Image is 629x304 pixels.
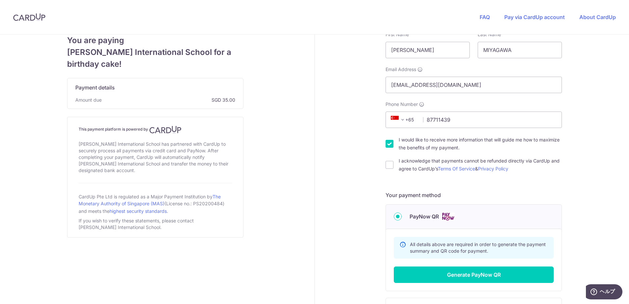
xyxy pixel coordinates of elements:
[478,31,501,38] label: Last Name
[399,136,562,152] label: I would like to receive more information that will guide me how to maximize the benefits of my pa...
[13,13,45,21] img: CardUp
[438,166,475,171] a: Terms Of Service
[75,84,115,91] span: Payment details
[79,139,232,175] div: [PERSON_NAME] International School has partnered with CardUp to securely process all payments via...
[586,284,622,301] iframe: ウィジェットを開いて詳しい情報を確認できます
[399,157,562,173] label: I acknowledge that payments cannot be refunded directly via CardUp and agree to CardUp’s &
[110,208,167,214] a: highest security standards
[410,213,439,220] span: PayNow QR
[389,116,418,124] span: +65
[386,191,562,199] h5: Your payment method
[386,101,418,108] span: Phone Number
[394,266,554,283] button: Generate PayNow QR
[386,66,416,73] span: Email Address
[386,31,409,38] label: First Name
[75,97,102,103] span: Amount due
[478,166,508,171] a: Privacy Policy
[79,126,232,134] h4: This payment platform is powered by
[386,42,470,58] input: First name
[104,97,235,103] span: SGD 35.00
[79,191,232,216] div: CardUp Pte Ltd is regulated as a Major Payment Institution by (License no.: PS20200484) and meets...
[478,42,562,58] input: Last name
[480,14,490,20] a: FAQ
[579,14,616,20] a: About CardUp
[149,126,182,134] img: CardUp
[394,213,554,221] div: PayNow QR Cards logo
[79,216,232,232] div: If you wish to verify these statements, please contact [PERSON_NAME] International School.
[386,77,562,93] input: Email address
[441,213,455,221] img: Cards logo
[391,116,407,124] span: +65
[67,46,243,70] span: [PERSON_NAME] International School for a birthday cake!
[410,241,546,254] span: All details above are required in order to generate the payment summary and QR code for payment.
[504,14,565,20] a: Pay via CardUp account
[67,35,243,46] span: You are paying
